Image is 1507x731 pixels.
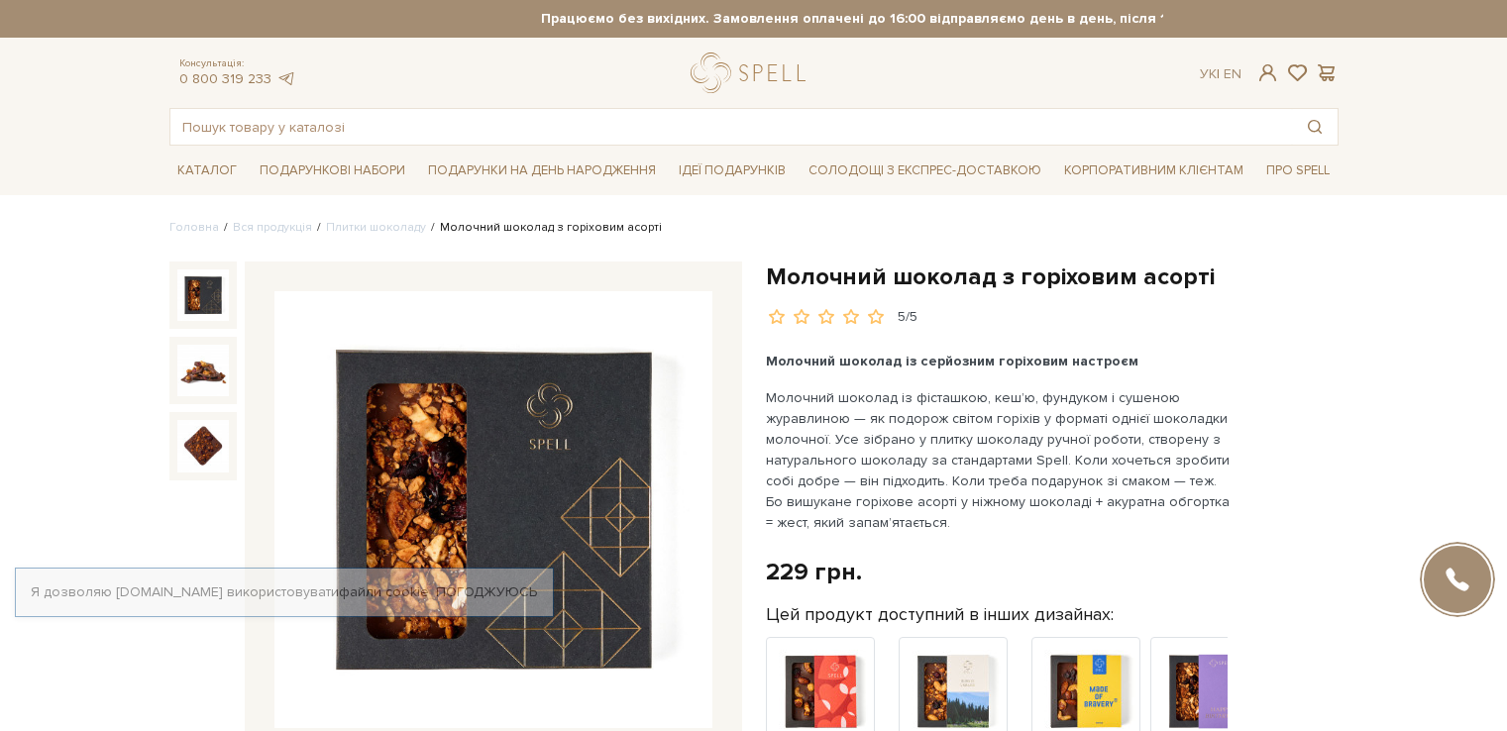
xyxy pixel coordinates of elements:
[691,52,814,93] a: logo
[671,156,794,186] span: Ідеї подарунків
[177,420,229,471] img: Молочний шоколад з горіховим асорті
[177,269,229,321] img: Молочний шоколад з горіховим асорті
[898,308,917,327] div: 5/5
[766,353,1138,369] b: Молочний шоколад із серйозним горіховим настроєм
[1258,156,1338,186] span: Про Spell
[16,583,553,601] div: Я дозволяю [DOMAIN_NAME] використовувати
[170,109,1292,145] input: Пошук товару у каталозі
[179,70,271,87] a: 0 800 319 233
[766,261,1339,292] h1: Молочний шоколад з горіховим асорті
[169,156,245,186] span: Каталог
[276,70,296,87] a: telegram
[1224,65,1241,82] a: En
[426,219,662,237] li: Молочний шоколад з горіховим асорті
[801,154,1049,187] a: Солодощі з експрес-доставкою
[1292,109,1338,145] button: Пошук товару у каталозі
[179,57,296,70] span: Консультація:
[252,156,413,186] span: Подарункові набори
[169,220,219,235] a: Головна
[274,291,712,729] img: Молочний шоколад з горіховим асорті
[436,583,537,601] a: Погоджуюсь
[233,220,312,235] a: Вся продукція
[1200,65,1241,83] div: Ук
[766,603,1114,626] label: Цей продукт доступний в інших дизайнах:
[420,156,664,186] span: Подарунки на День народження
[177,345,229,396] img: Молочний шоколад з горіховим асорті
[326,220,426,235] a: Плитки шоколаду
[766,387,1231,533] p: Молочний шоколад із фісташкою, кеш’ю, фундуком і сушеною журавлиною — як подорож світом горіхів у...
[1217,65,1220,82] span: |
[339,583,429,600] a: файли cookie
[1056,154,1251,187] a: Корпоративним клієнтам
[766,557,862,587] div: 229 грн.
